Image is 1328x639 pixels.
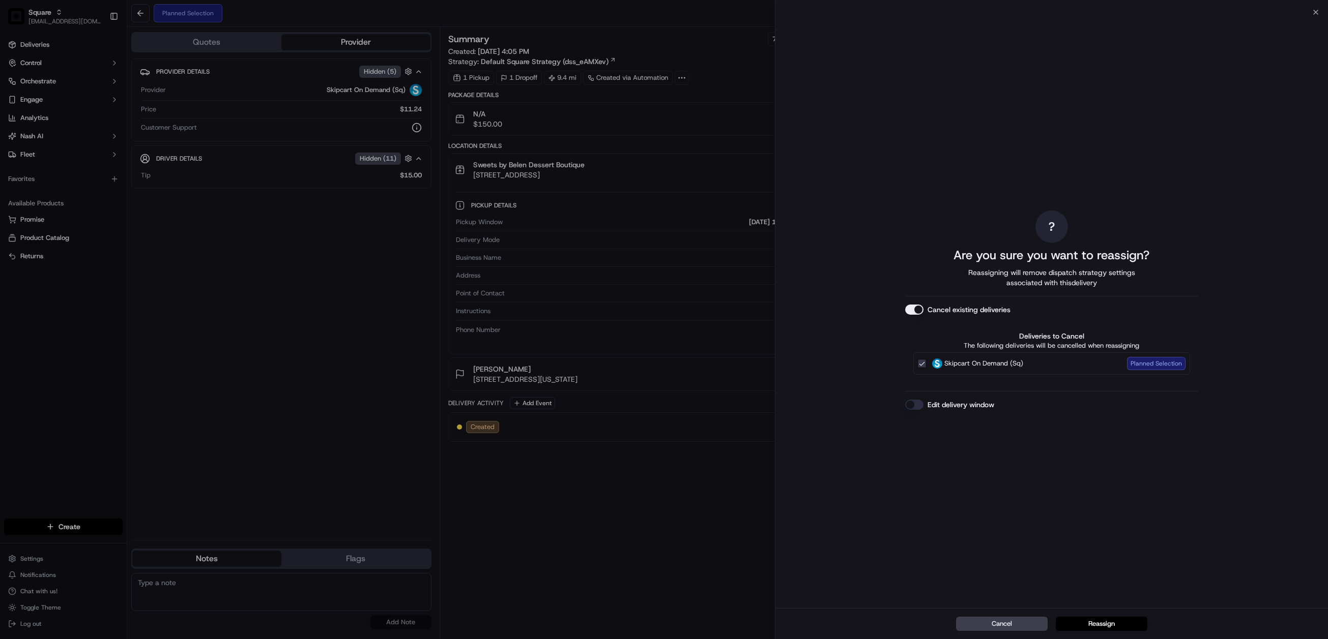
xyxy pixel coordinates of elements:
[913,331,1190,341] label: Deliveries to Cancel
[26,66,183,77] input: Got a question? Start typing here...
[928,305,1011,315] label: Cancel existing deliveries
[932,358,942,369] img: Skipcart On Demand (Sq)
[956,617,1048,631] button: Cancel
[10,98,28,116] img: 1736555255976-a54dd68f-1ca7-489b-9aae-adbdc363a1c4
[86,149,94,157] div: 💻
[96,148,163,158] span: API Documentation
[35,108,129,116] div: We're available if you need us!
[10,11,31,31] img: Nash
[1056,617,1147,631] button: Reassign
[101,173,123,180] span: Pylon
[1035,210,1068,243] div: ?
[6,144,82,162] a: 📗Knowledge Base
[10,149,18,157] div: 📗
[944,358,1023,369] span: Skipcart On Demand (Sq)
[82,144,167,162] a: 💻API Documentation
[72,172,123,180] a: Powered byPylon
[173,101,185,113] button: Start new chat
[20,148,78,158] span: Knowledge Base
[954,247,1149,263] h2: Are you sure you want to reassign?
[954,267,1149,288] span: Reassigning will remove dispatch strategy settings associated with this delivery
[10,41,185,57] p: Welcome 👋
[35,98,167,108] div: Start new chat
[913,341,1190,350] p: The following deliveries will be cancelled when reassigning
[928,400,994,410] label: Edit delivery window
